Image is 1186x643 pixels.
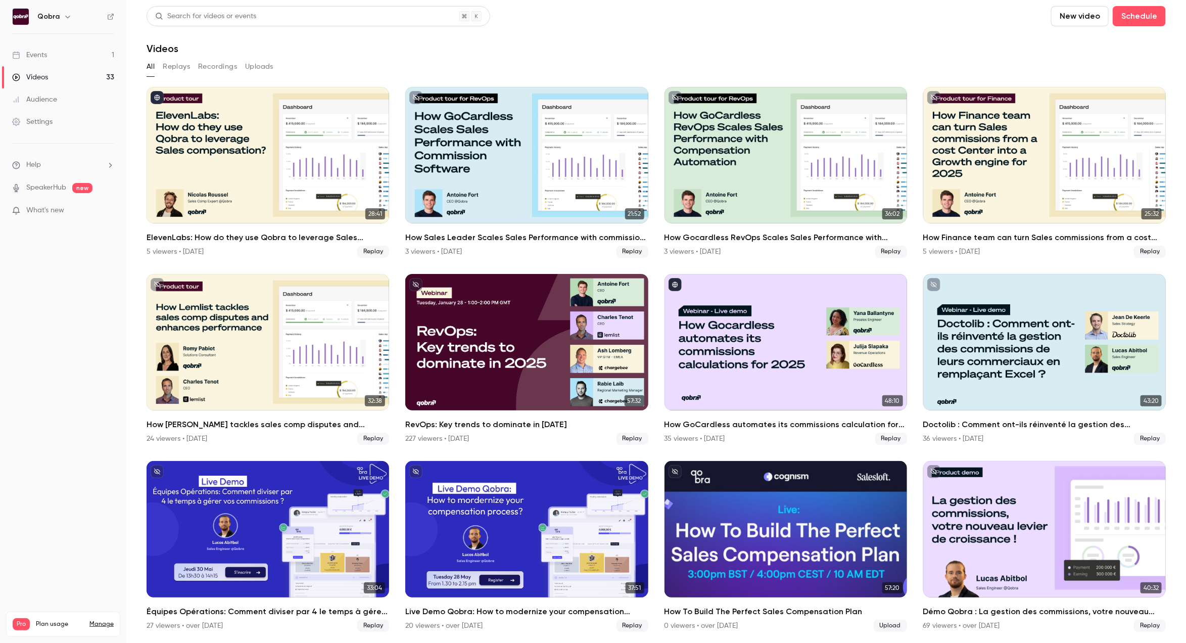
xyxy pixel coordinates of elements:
button: Recordings [198,59,237,75]
div: Videos [12,72,48,82]
li: help-dropdown-opener [12,160,114,170]
section: Videos [147,6,1166,637]
button: unpublished [151,278,164,291]
span: 57:32 [625,395,644,406]
h2: How GoCardless automates its commissions calculation for 2025 [665,419,907,431]
div: 24 viewers • [DATE] [147,434,207,444]
a: 43:20Doctolib : Comment ont-ils réinventé la gestion des commissions de leurs commerciaux en remp... [923,274,1166,445]
h2: Live Demo Qobra: How to modernize your compensation process? [405,606,648,618]
button: unpublished [409,91,422,104]
button: unpublished [151,465,164,478]
a: 36:02How Gocardless RevOps Scales Sales Performance with Compensation Automation3 viewers • [DATE... [665,87,907,258]
span: 32:38 [365,395,385,406]
h2: How [PERSON_NAME] tackles sales comp disputes and enhances performance [147,419,389,431]
button: Schedule [1113,6,1166,26]
div: 3 viewers • [DATE] [405,247,462,257]
button: unpublished [927,278,940,291]
button: unpublished [669,91,682,104]
div: 27 viewers • over [DATE] [147,621,223,631]
span: 28:41 [365,208,385,219]
div: 3 viewers • [DATE] [665,247,721,257]
a: 57:20How To Build The Perfect Sales Compensation Plan0 viewers • over [DATE]Upload [665,461,907,632]
span: Replay [1134,620,1166,632]
button: New video [1051,6,1109,26]
h2: How Sales Leader Scales Sales Performance with commission software [405,232,648,244]
div: Settings [12,117,53,127]
span: 36:02 [882,208,903,219]
a: 21:52How Sales Leader Scales Sales Performance with commission software3 viewers • [DATE]Replay [405,87,648,258]
a: 40:32Démo Qobra : La gestion des commissions, votre nouveau [PERSON_NAME] de croissance69 viewers... [923,461,1166,632]
div: 5 viewers • [DATE] [923,247,980,257]
div: Audience [12,95,57,105]
span: Replay [616,246,648,258]
span: Replay [616,620,648,632]
div: 20 viewers • over [DATE] [405,621,483,631]
li: How Sales Leader Scales Sales Performance with commission software [405,87,648,258]
span: 37:51 [626,582,644,593]
span: Replay [1134,433,1166,445]
a: 37:51Live Demo Qobra: How to modernize your compensation process?20 viewers • over [DATE]Replay [405,461,648,632]
span: Plan usage [36,620,83,628]
span: 40:32 [1141,582,1162,593]
div: 0 viewers • over [DATE] [665,621,738,631]
span: Replay [1134,246,1166,258]
a: Manage [89,620,114,628]
span: Help [26,160,41,170]
div: 35 viewers • [DATE] [665,434,725,444]
li: Doctolib : Comment ont-ils réinventé la gestion des commissions de leurs commerciaux en remplaçan... [923,274,1166,445]
li: Live Demo Qobra: How to modernize your compensation process? [405,461,648,632]
li: How Finance team can turn Sales commissions from a cost Center into a Revenue accelerator for 2025 [923,87,1166,258]
li: Démo Qobra : La gestion des commissions, votre nouveau levier de croissance [923,461,1166,632]
span: 43:20 [1141,395,1162,406]
button: Replays [163,59,190,75]
span: Replay [875,433,907,445]
button: unpublished [669,465,682,478]
a: 25:32How Finance team can turn Sales commissions from a cost Center into a Revenue accelerator fo... [923,87,1166,258]
li: How Gocardless RevOps Scales Sales Performance with Compensation Automation [665,87,907,258]
div: 36 viewers • [DATE] [923,434,984,444]
span: Upload [874,620,907,632]
li: RevOps: Key trends to dominate in 2025 [405,274,648,445]
button: published [151,91,164,104]
h2: How To Build The Perfect Sales Compensation Plan [665,606,907,618]
span: Replay [875,246,907,258]
span: new [72,183,92,193]
span: 48:10 [882,395,903,406]
button: All [147,59,155,75]
span: 57:20 [882,582,903,593]
button: unpublished [409,465,422,478]
a: 28:41ElevenLabs: How do they use Qobra to leverage Sales compensation?5 viewers • [DATE]Replay [147,87,389,258]
span: Replay [616,433,648,445]
span: Replay [357,433,389,445]
a: SpeakerHub [26,182,66,193]
iframe: Noticeable Trigger [102,206,114,215]
a: 48:10How GoCardless automates its commissions calculation for 202535 viewers • [DATE]Replay [665,274,907,445]
h2: How Gocardless RevOps Scales Sales Performance with Compensation Automation [665,232,907,244]
li: How GoCardless automates its commissions calculation for 2025 [665,274,907,445]
button: unpublished [927,91,940,104]
li: ElevenLabs: How do they use Qobra to leverage Sales compensation? [147,87,389,258]
span: What's new [26,205,64,216]
div: 69 viewers • over [DATE] [923,621,1000,631]
a: 33:04Équipes Opérations: Comment diviser par 4 le temps à gérer vos commissions ?27 viewers • ove... [147,461,389,632]
h2: RevOps: Key trends to dominate in [DATE] [405,419,648,431]
li: Équipes Opérations: Comment diviser par 4 le temps à gérer vos commissions ? [147,461,389,632]
h2: ElevenLabs: How do they use Qobra to leverage Sales compensation? [147,232,389,244]
span: Replay [357,246,389,258]
span: Replay [357,620,389,632]
h1: Videos [147,42,178,55]
h2: How Finance team can turn Sales commissions from a cost Center into a Revenue accelerator for 2025 [923,232,1166,244]
h2: Équipes Opérations: Comment diviser par 4 le temps à gérer vos commissions ? [147,606,389,618]
li: How Lemlist tackles sales comp disputes and enhances performance [147,274,389,445]
h6: Qobra [37,12,60,22]
div: Events [12,50,47,60]
button: unpublished [409,278,422,291]
div: 227 viewers • [DATE] [405,434,469,444]
img: Qobra [13,9,29,25]
span: 33:04 [364,582,385,593]
div: 5 viewers • [DATE] [147,247,204,257]
li: How To Build The Perfect Sales Compensation Plan [665,461,907,632]
button: unpublished [927,465,940,478]
div: Search for videos or events [155,11,256,22]
span: 25:32 [1142,208,1162,219]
